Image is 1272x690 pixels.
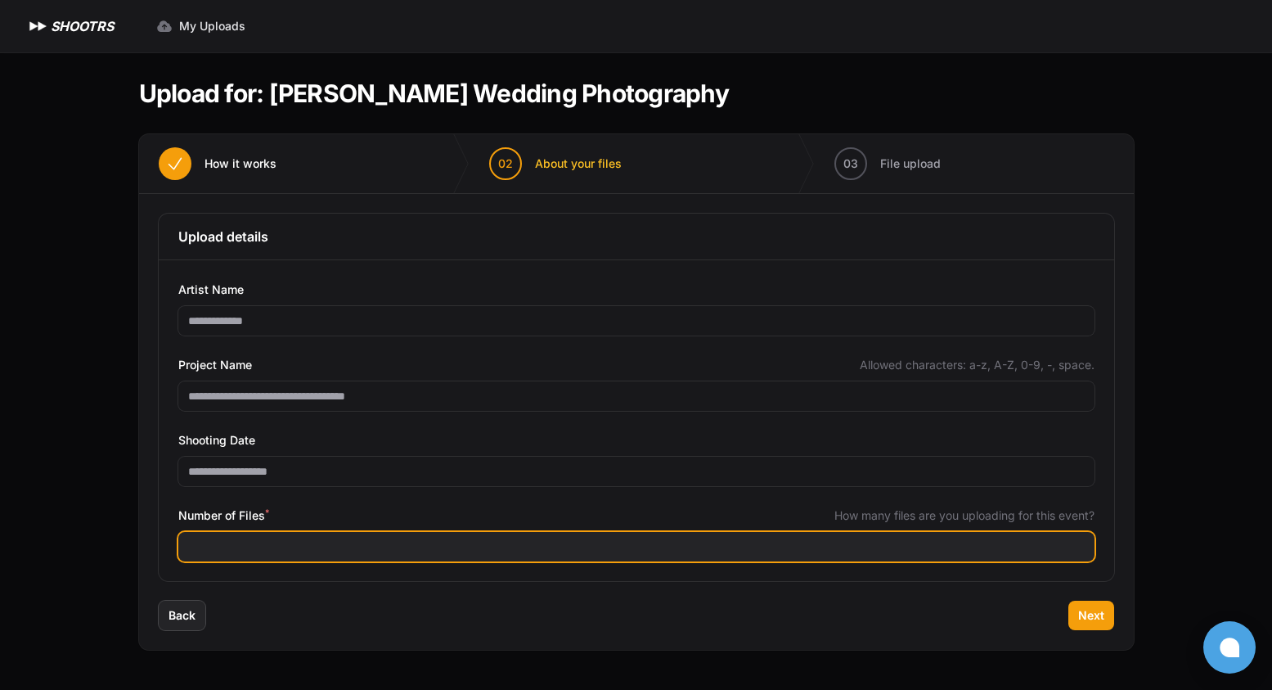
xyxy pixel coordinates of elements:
span: Number of Files [178,506,269,525]
span: Back [169,607,196,624]
h3: Upload details [178,227,1094,246]
button: Back [159,601,205,630]
span: How many files are you uploading for this event? [834,507,1094,524]
span: How it works [205,156,276,172]
span: About your files [535,156,622,172]
a: SHOOTRS SHOOTRS [26,16,114,36]
span: Shooting Date [178,431,255,450]
span: File upload [880,156,941,172]
button: Next [1068,601,1114,630]
button: Open chat window [1203,621,1256,674]
span: 03 [843,156,858,172]
a: My Uploads [146,11,255,41]
button: 03 File upload [815,134,960,193]
span: 02 [498,156,513,172]
span: Artist Name [178,280,244,300]
button: 02 About your files [470,134,641,193]
span: Project Name [178,355,252,375]
h1: Upload for: [PERSON_NAME] Wedding Photography [139,79,729,108]
img: SHOOTRS [26,16,51,36]
h1: SHOOTRS [51,16,114,36]
span: Allowed characters: a-z, A-Z, 0-9, -, space. [860,357,1094,373]
button: How it works [139,134,296,193]
span: Next [1078,607,1104,624]
span: My Uploads [179,18,245,34]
